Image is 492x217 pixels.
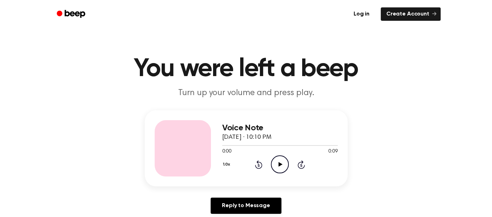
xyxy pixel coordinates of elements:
[381,7,441,21] a: Create Account
[347,6,376,22] a: Log in
[222,159,233,170] button: 1.0x
[111,87,381,99] p: Turn up your volume and press play.
[52,7,92,21] a: Beep
[66,56,426,82] h1: You were left a beep
[222,123,338,133] h3: Voice Note
[328,148,337,155] span: 0:09
[222,134,272,141] span: [DATE] · 10:10 PM
[222,148,231,155] span: 0:00
[211,198,281,214] a: Reply to Message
